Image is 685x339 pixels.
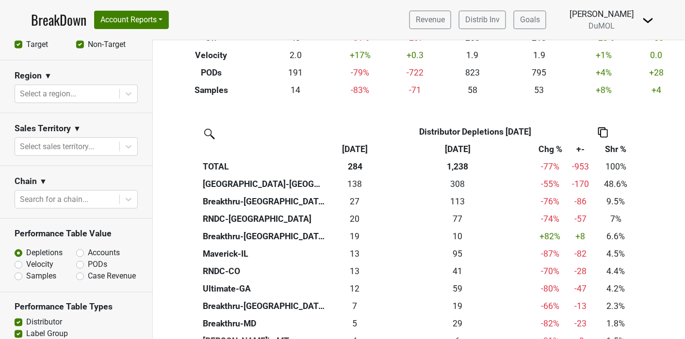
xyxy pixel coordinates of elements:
div: 19 [385,300,531,312]
h3: Chain [15,176,37,186]
span: -953 [572,162,589,171]
div: 59 [385,282,531,295]
td: 191 [262,64,329,81]
th: Breakthru-MD [201,315,327,332]
h3: Performance Table Types [15,302,138,312]
td: +0.3 [391,46,439,64]
label: Case Revenue [88,271,136,282]
label: Target [26,39,48,50]
td: -71 [391,81,439,99]
button: Account Reports [94,11,169,29]
th: 95.333 [383,245,533,262]
label: PODs [88,259,107,271]
td: -74 % [533,210,568,228]
td: 53 [506,81,573,99]
th: 1,238 [383,158,533,175]
th: Maverick-IL [201,245,327,262]
th: 284 [327,158,383,175]
div: 12 [329,282,380,295]
td: -79 % [329,64,391,81]
th: Distributor Depletions [DATE] [383,123,568,140]
td: 6.6% [593,228,638,245]
td: 1.8% [593,315,638,332]
th: 40.999 [383,262,533,280]
span: ▼ [44,70,52,82]
h3: Performance Table Value [15,229,138,239]
td: 1.9 [506,46,573,64]
img: Copy to clipboard [598,127,608,138]
div: 41 [385,265,531,277]
td: 4.5% [593,245,638,262]
td: 100% [593,158,638,175]
div: 77 [385,213,531,225]
td: 5.167 [327,315,383,332]
td: 27 [327,193,383,210]
th: RNDC-CO [201,262,327,280]
th: Aug '24: activate to sort column ascending [383,140,533,158]
th: 307.832 [383,175,533,193]
div: 29 [385,317,531,330]
div: 13 [329,247,380,260]
td: +1 % [573,46,636,64]
td: 4.4% [593,262,638,280]
div: -86 [570,195,591,208]
th: Aug '25: activate to sort column ascending [327,140,383,158]
td: 795 [506,64,573,81]
th: RNDC-[GEOGRAPHIC_DATA] [201,210,327,228]
td: 4.2% [593,280,638,297]
img: filter [201,125,216,141]
div: 27 [329,195,380,208]
td: +82 % [533,228,568,245]
div: [PERSON_NAME] [570,8,635,20]
td: -76 % [533,193,568,210]
label: Non-Target [88,39,126,50]
th: Breakthru-[GEOGRAPHIC_DATA] [201,297,327,315]
td: -80 % [533,280,568,297]
td: -722 [391,64,439,81]
div: 19 [329,230,380,243]
td: -55 % [533,175,568,193]
div: 5 [329,317,380,330]
td: +4 % [573,64,636,81]
th: Ultimate-GA [201,280,327,297]
div: -170 [570,178,591,190]
th: &nbsp;: activate to sort column ascending [201,140,327,158]
div: 308 [385,178,531,190]
td: 6.5 [327,297,383,315]
div: -13 [570,300,591,312]
label: Distributor [26,317,62,328]
th: Velocity [160,46,262,64]
span: -77% [541,162,559,171]
td: 0.0 [636,46,678,64]
label: Accounts [88,247,120,259]
img: Dropdown Menu [642,15,654,26]
th: Breakthru-[GEOGRAPHIC_DATA] [201,228,327,245]
th: +-: activate to sort column ascending [568,140,593,158]
div: -23 [570,317,591,330]
th: 10.344 [383,228,533,245]
label: Velocity [26,259,53,271]
td: 14 [262,81,329,99]
th: Chg %: activate to sort column ascending [533,140,568,158]
a: Goals [514,11,546,29]
label: Depletions [26,247,63,259]
th: Breakthru-[GEOGRAPHIC_DATA] [201,193,327,210]
div: -47 [570,282,591,295]
div: 7 [329,300,380,312]
th: 113.166 [383,193,533,210]
td: 9.5% [593,193,638,210]
td: -66 % [533,297,568,315]
th: TOTAL [201,158,327,175]
th: 59.160 [383,280,533,297]
td: -70 % [533,262,568,280]
td: 2.3% [593,297,638,315]
div: -28 [570,265,591,277]
td: 18.833 [327,228,383,245]
td: 823 [439,64,506,81]
th: Samples [160,81,262,99]
th: Shr %: activate to sort column ascending [593,140,638,158]
span: ▼ [73,123,81,135]
td: +28 [636,64,678,81]
a: Revenue [409,11,451,29]
td: 20 [327,210,383,228]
